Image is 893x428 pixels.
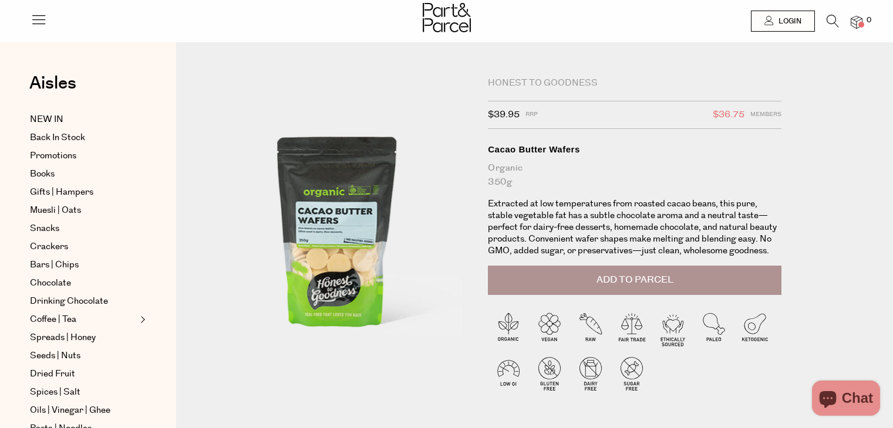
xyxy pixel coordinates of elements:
[30,385,80,399] span: Spices | Salt
[30,385,137,399] a: Spices | Salt
[750,107,781,123] span: Members
[30,222,59,236] span: Snacks
[30,276,137,290] a: Chocolate
[611,308,652,349] img: P_P-ICONS-Live_Bec_V11_Fair_Trade.svg
[529,308,570,349] img: P_P-ICONS-Live_Bec_V11_Vegan.svg
[30,403,110,417] span: Oils | Vinegar | Ghee
[751,11,815,32] a: Login
[137,312,146,327] button: Expand/Collapse Coffee | Tea
[734,308,776,349] img: P_P-ICONS-Live_Bec_V11_Ketogenic.svg
[30,312,76,327] span: Coffee | Tea
[30,131,137,145] a: Back In Stock
[30,240,68,254] span: Crackers
[30,185,93,199] span: Gifts | Hampers
[30,331,137,345] a: Spreads | Honey
[29,70,76,96] span: Aisles
[30,349,80,363] span: Seeds | Nuts
[30,258,79,272] span: Bars | Chips
[30,294,108,308] span: Drinking Chocolate
[211,77,470,382] img: Cacao Butter Wafers
[30,203,137,218] a: Muesli | Oats
[488,77,781,89] div: Honest to Goodness
[488,107,520,123] span: $39.95
[29,74,76,104] a: Aisles
[30,222,137,236] a: Snacks
[30,403,137,417] a: Oils | Vinegar | Ghee
[652,308,693,349] img: P_P-ICONS-Live_Bec_V11_Ethically_Sourced.svg
[808,381,884,419] inbox-online-store-chat: Shopify online store chat
[713,107,744,123] span: $36.75
[30,185,137,199] a: Gifts | Hampers
[570,308,611,349] img: P_P-ICONS-Live_Bec_V11_Raw.svg
[30,276,71,290] span: Chocolate
[30,367,75,381] span: Dried Fruit
[30,113,63,127] span: NEW IN
[570,353,611,394] img: P_P-ICONS-Live_Bec_V11_Dairy_Free.svg
[30,258,137,272] a: Bars | Chips
[597,273,673,287] span: Add to Parcel
[693,308,734,349] img: P_P-ICONS-Live_Bec_V11_Paleo.svg
[30,240,137,254] a: Crackers
[611,353,652,394] img: P_P-ICONS-Live_Bec_V11_Sugar_Free.svg
[488,308,529,349] img: P_P-ICONS-Live_Bec_V11_Organic.svg
[30,149,76,163] span: Promotions
[30,131,85,145] span: Back In Stock
[864,15,874,26] span: 0
[529,353,570,394] img: P_P-ICONS-Live_Bec_V11_Gluten_Free.svg
[30,331,96,345] span: Spreads | Honey
[488,198,781,257] p: Extracted at low temperatures from roasted cacao beans, this pure, stable vegetable fat has a sub...
[30,167,137,181] a: Books
[423,3,471,32] img: Part&Parcel
[30,149,137,163] a: Promotions
[488,266,781,295] button: Add to Parcel
[30,367,137,381] a: Dried Fruit
[30,167,55,181] span: Books
[30,294,137,308] a: Drinking Chocolate
[30,113,137,127] a: NEW IN
[30,312,137,327] a: Coffee | Tea
[30,203,81,218] span: Muesli | Oats
[851,16,862,28] a: 0
[525,107,538,123] span: RRP
[30,349,137,363] a: Seeds | Nuts
[488,144,781,155] div: Cacao Butter Wafers
[488,161,781,189] div: Organic 350g
[776,16,801,26] span: Login
[488,353,529,394] img: P_P-ICONS-Live_Bec_V11_Low_Gi.svg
